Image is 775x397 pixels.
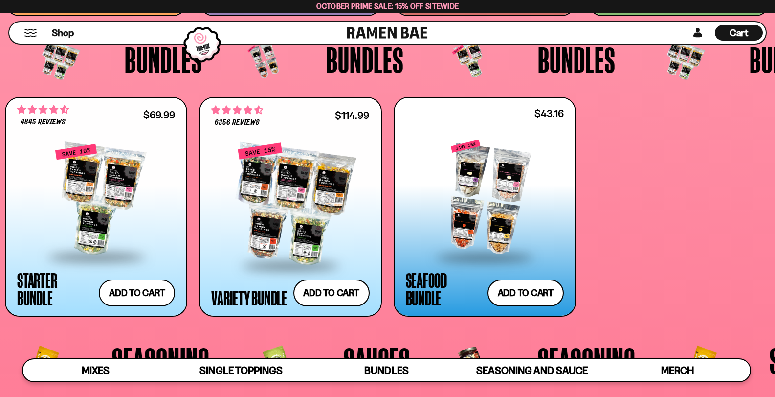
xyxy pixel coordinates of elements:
[23,359,168,381] a: Mixes
[112,342,210,378] span: Seasoning
[335,111,369,120] div: $114.99
[125,42,202,78] span: Bundles
[82,364,110,376] span: Mixes
[211,289,287,306] div: Variety Bundle
[168,359,313,381] a: Single Toppings
[314,359,459,381] a: Bundles
[293,280,370,306] button: Add to cart
[459,359,604,381] a: Seasoning and Sauce
[661,364,694,376] span: Merch
[24,29,37,37] button: Mobile Menu Trigger
[5,97,187,317] a: 4.71 stars 4845 reviews $69.99 Starter Bundle Add to cart
[17,103,69,116] span: 4.71 stars
[21,118,66,126] span: 4845 reviews
[715,22,763,44] div: Cart
[199,97,381,317] a: 4.63 stars 6356 reviews $114.99 Variety Bundle Add to cart
[538,342,636,378] span: Seasoning
[406,271,483,306] div: Seafood Bundle
[99,280,175,306] button: Add to cart
[199,364,282,376] span: Single Toppings
[17,271,94,306] div: Starter Bundle
[344,342,410,378] span: Sauces
[143,110,175,119] div: $69.99
[730,27,749,39] span: Cart
[215,119,260,127] span: 6356 reviews
[326,42,404,78] span: Bundles
[605,359,750,381] a: Merch
[364,364,408,376] span: Bundles
[52,25,74,41] a: Shop
[211,104,263,117] span: 4.63 stars
[316,1,459,11] span: October Prime Sale: 15% off Sitewide
[52,26,74,40] span: Shop
[534,109,564,118] div: $43.16
[476,364,587,376] span: Seasoning and Sauce
[538,42,616,78] span: Bundles
[487,280,564,306] button: Add to cart
[394,97,576,317] a: $43.16 Seafood Bundle Add to cart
